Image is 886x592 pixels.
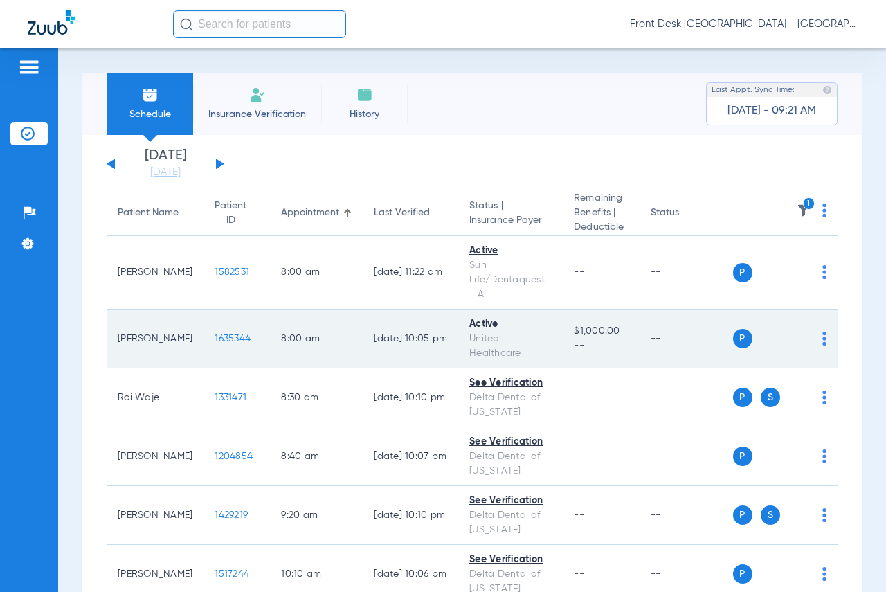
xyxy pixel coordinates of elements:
img: filter.svg [797,204,811,217]
div: Patient Name [118,206,179,220]
div: United Healthcare [469,332,552,361]
span: Last Appt. Sync Time: [712,83,795,97]
th: Status | [458,191,563,236]
img: hamburger-icon [18,59,40,75]
img: History [356,87,373,103]
div: Sun Life/Dentaquest - AI [469,258,552,302]
img: group-dot-blue.svg [822,508,826,522]
td: [DATE] 10:10 PM [363,368,458,427]
img: group-dot-blue.svg [822,391,826,404]
div: Active [469,317,552,332]
span: 1582531 [215,267,249,277]
div: Patient Name [118,206,192,220]
span: P [733,388,752,407]
span: -- [574,339,628,353]
span: P [733,564,752,584]
td: -- [640,486,733,545]
span: Insurance Payer [469,213,552,228]
span: -- [574,451,584,461]
td: 9:20 AM [270,486,363,545]
td: [PERSON_NAME] [107,236,204,310]
img: group-dot-blue.svg [822,265,826,279]
td: [PERSON_NAME] [107,486,204,545]
img: group-dot-blue.svg [822,332,826,346]
span: Front Desk [GEOGRAPHIC_DATA] - [GEOGRAPHIC_DATA] | My Community Dental Centers [630,17,858,31]
td: -- [640,368,733,427]
td: [DATE] 11:22 AM [363,236,458,310]
span: -- [574,393,584,402]
img: last sync help info [822,85,832,95]
div: Last Verified [374,206,447,220]
span: S [761,505,780,525]
span: Insurance Verification [204,107,311,121]
span: P [733,329,752,348]
div: See Verification [469,376,552,391]
span: Deductible [574,220,628,235]
td: -- [640,427,733,486]
div: Patient ID [215,199,259,228]
span: 1331471 [215,393,246,402]
td: 8:30 AM [270,368,363,427]
a: [DATE] [124,165,207,179]
div: Appointment [281,206,339,220]
div: See Verification [469,494,552,508]
iframe: Chat Widget [817,526,886,592]
span: P [733,505,752,525]
li: [DATE] [124,149,207,179]
td: -- [640,310,733,368]
td: [PERSON_NAME] [107,310,204,368]
td: 8:40 AM [270,427,363,486]
img: group-dot-blue.svg [822,449,826,463]
div: Appointment [281,206,352,220]
span: 1429219 [215,510,248,520]
th: Remaining Benefits | [563,191,639,236]
span: Schedule [117,107,183,121]
div: Delta Dental of [US_STATE] [469,391,552,420]
td: 8:00 AM [270,310,363,368]
span: -- [574,569,584,579]
td: [DATE] 10:10 PM [363,486,458,545]
span: -- [574,510,584,520]
i: 1 [803,197,815,210]
img: Zuub Logo [28,10,75,35]
td: 8:00 AM [270,236,363,310]
td: [DATE] 10:05 PM [363,310,458,368]
img: Search Icon [180,18,192,30]
div: Delta Dental of [US_STATE] [469,449,552,478]
td: [DATE] 10:07 PM [363,427,458,486]
div: Last Verified [374,206,430,220]
span: -- [574,267,584,277]
span: S [761,388,780,407]
span: $1,000.00 [574,324,628,339]
td: Roi Waje [107,368,204,427]
span: History [332,107,397,121]
img: Schedule [142,87,159,103]
img: group-dot-blue.svg [822,204,826,217]
td: [PERSON_NAME] [107,427,204,486]
span: 1517244 [215,569,249,579]
th: Status [640,191,733,236]
td: -- [640,236,733,310]
div: Delta Dental of [US_STATE] [469,508,552,537]
div: See Verification [469,435,552,449]
input: Search for patients [173,10,346,38]
span: 1204854 [215,451,253,461]
div: Active [469,244,552,258]
div: Patient ID [215,199,246,228]
div: See Verification [469,553,552,567]
span: P [733,447,752,466]
span: [DATE] - 09:21 AM [727,104,816,118]
span: 1635344 [215,334,251,343]
span: P [733,263,752,282]
img: Manual Insurance Verification [249,87,266,103]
